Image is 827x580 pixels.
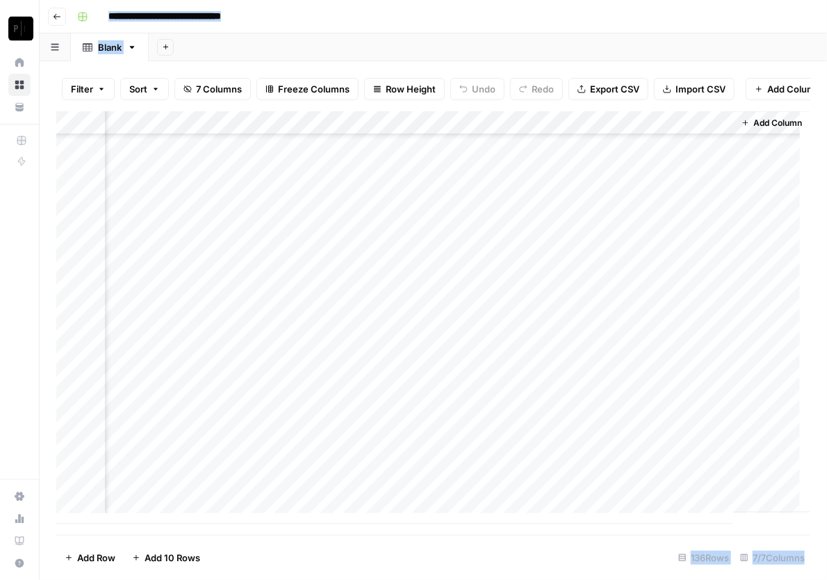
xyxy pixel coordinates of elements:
[8,96,31,118] a: Your Data
[472,82,496,96] span: Undo
[735,547,810,569] div: 7/7 Columns
[364,78,445,100] button: Row Height
[62,78,115,100] button: Filter
[654,78,735,100] button: Import CSV
[767,82,821,96] span: Add Column
[71,82,93,96] span: Filter
[56,547,124,569] button: Add Row
[8,508,31,530] a: Usage
[174,78,251,100] button: 7 Columns
[450,78,505,100] button: Undo
[8,74,31,96] a: Browse
[736,114,808,132] button: Add Column
[120,78,169,100] button: Sort
[510,78,563,100] button: Redo
[568,78,648,100] button: Export CSV
[754,117,803,129] span: Add Column
[386,82,436,96] span: Row Height
[129,82,147,96] span: Sort
[278,82,350,96] span: Freeze Columns
[77,551,115,565] span: Add Row
[71,33,149,61] a: Blank
[8,51,31,74] a: Home
[8,552,31,574] button: Help + Support
[8,11,31,46] button: Workspace: Paragon Intel - Copyediting
[196,82,242,96] span: 7 Columns
[8,16,33,41] img: Paragon Intel - Copyediting Logo
[673,547,735,569] div: 136 Rows
[8,530,31,552] a: Learning Hub
[256,78,359,100] button: Freeze Columns
[590,82,639,96] span: Export CSV
[532,82,554,96] span: Redo
[124,547,208,569] button: Add 10 Rows
[145,551,200,565] span: Add 10 Rows
[8,485,31,508] a: Settings
[675,82,726,96] span: Import CSV
[98,40,122,54] div: Blank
